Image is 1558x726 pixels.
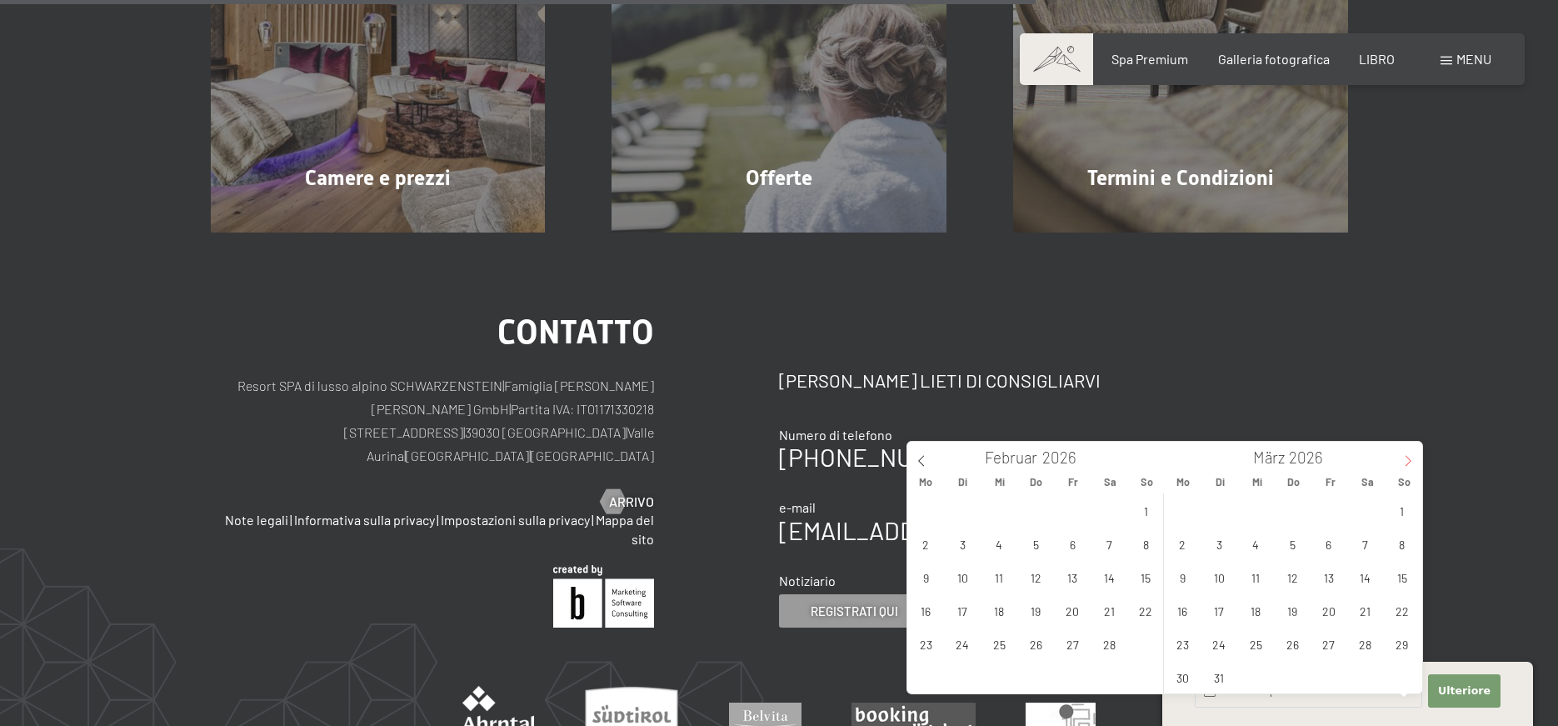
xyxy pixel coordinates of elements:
[1386,594,1418,627] span: März 22, 2026
[1285,448,1340,467] input: Year
[1218,51,1330,67] a: Galleria fotografica
[1386,477,1422,488] span: So
[779,499,816,515] font: e-mail
[1056,528,1089,560] span: Februar 6, 2026
[985,450,1037,466] span: Februar
[225,512,288,528] a: Note legali
[1093,561,1126,593] span: Februar 14, 2026
[626,424,627,440] font: |
[509,401,511,417] font: |
[504,378,654,393] font: Famiglia [PERSON_NAME]
[1386,561,1418,593] span: März 15, 2026
[944,477,981,488] span: Di
[1312,477,1349,488] span: Fr
[1128,477,1165,488] span: So
[1203,628,1236,660] span: März 24, 2026
[1111,51,1188,67] a: Spa Premium
[601,493,654,511] a: Arrivo
[983,561,1016,593] span: Februar 11, 2026
[437,512,439,528] font: |
[1056,561,1089,593] span: Februar 13, 2026
[946,561,979,593] span: Februar 10, 2026
[1253,450,1285,466] span: März
[1276,628,1309,660] span: März 26, 2026
[511,401,654,417] font: Partita IVA: IT01171330218
[1165,477,1201,488] span: Mo
[372,401,509,417] font: [PERSON_NAME] GmbH
[1166,561,1199,593] span: März 9, 2026
[596,512,654,546] a: Mappa del sito
[1056,594,1089,627] span: Februar 20, 2026
[946,528,979,560] span: Februar 3, 2026
[983,594,1016,627] span: Februar 18, 2026
[1056,628,1089,660] span: Februar 27, 2026
[1428,674,1500,708] button: Ulteriore
[1130,528,1162,560] span: Februar 8, 2026
[1349,477,1386,488] span: Sa
[779,515,1167,545] a: [EMAIL_ADDRESS][DOMAIN_NAME]
[1166,628,1199,660] span: März 23, 2026
[779,427,892,443] font: Numero di telefono
[746,166,812,190] font: Offerte
[1203,661,1236,693] span: März 31, 2026
[497,313,654,352] font: contatto
[1276,528,1309,560] span: März 5, 2026
[1312,594,1345,627] span: März 20, 2026
[1276,561,1309,593] span: März 12, 2026
[779,369,1101,391] font: [PERSON_NAME] lieti di consigliarvi
[779,442,985,472] a: [PHONE_NUMBER]
[910,594,942,627] span: Februar 16, 2026
[1166,661,1199,693] span: März 30, 2026
[1456,51,1491,67] font: menu
[946,628,979,660] span: Februar 24, 2026
[465,424,626,440] font: 39030 [GEOGRAPHIC_DATA]
[1087,166,1274,190] font: Termini e Condizioni
[1349,628,1381,660] span: März 28, 2026
[529,448,531,463] font: |
[237,378,502,393] font: Resort SPA di lusso alpino SCHWARZENSTEIN
[1276,594,1309,627] span: März 19, 2026
[1276,477,1312,488] span: Do
[463,424,465,440] font: |
[1203,528,1236,560] span: März 3, 2026
[1130,561,1162,593] span: Februar 15, 2026
[1201,477,1238,488] span: Di
[441,512,590,528] a: Impostazioni sulla privacy
[1018,477,1055,488] span: Do
[1203,561,1236,593] span: März 10, 2026
[910,628,942,660] span: Februar 23, 2026
[1349,528,1381,560] span: März 7, 2026
[294,512,435,528] a: Informativa sulla privacy
[1349,594,1381,627] span: März 21, 2026
[946,594,979,627] span: Februar 17, 2026
[910,528,942,560] span: Februar 2, 2026
[344,424,463,440] font: [STREET_ADDRESS]
[811,603,898,618] font: Registrati qui
[1037,448,1092,467] input: Year
[1386,628,1418,660] span: März 29, 2026
[1055,477,1091,488] span: Fr
[1359,51,1395,67] a: LIBRO
[1386,494,1418,527] span: März 1, 2026
[1349,561,1381,593] span: März 14, 2026
[592,512,594,528] font: |
[910,561,942,593] span: Februar 9, 2026
[1240,628,1272,660] span: März 25, 2026
[907,477,944,488] span: Mo
[406,448,529,463] font: [GEOGRAPHIC_DATA]
[1240,594,1272,627] span: März 18, 2026
[1093,594,1126,627] span: Februar 21, 2026
[1312,528,1345,560] span: März 6, 2026
[502,378,504,393] font: |
[1166,594,1199,627] span: März 16, 2026
[1312,561,1345,593] span: März 13, 2026
[290,512,292,528] font: |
